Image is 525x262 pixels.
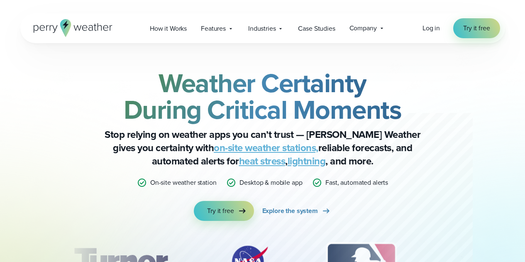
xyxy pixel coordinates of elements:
[288,154,326,169] a: lightning
[262,206,318,216] span: Explore the system
[453,18,500,38] a: Try it free
[298,24,335,34] span: Case Studies
[291,20,342,37] a: Case Studies
[150,178,216,188] p: On-site weather station
[97,128,429,168] p: Stop relying on weather apps you can’t trust — [PERSON_NAME] Weather gives you certainty with rel...
[422,23,440,33] a: Log in
[349,23,377,33] span: Company
[201,24,226,34] span: Features
[239,154,286,169] a: heat stress
[194,201,254,221] a: Try it free
[239,178,302,188] p: Desktop & mobile app
[124,64,402,129] strong: Weather Certainty During Critical Moments
[262,201,331,221] a: Explore the system
[248,24,276,34] span: Industries
[325,178,388,188] p: Fast, automated alerts
[214,140,318,155] a: on-site weather stations,
[143,20,194,37] a: How it Works
[463,23,490,33] span: Try it free
[207,206,234,216] span: Try it free
[150,24,187,34] span: How it Works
